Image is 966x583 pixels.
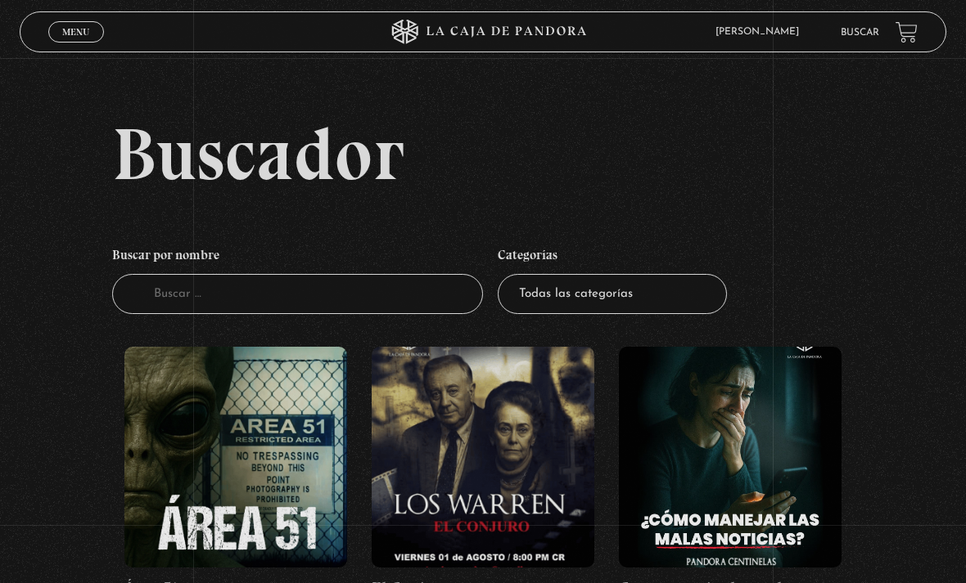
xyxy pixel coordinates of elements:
h4: Buscar por nombre [112,240,483,274]
h4: Categorías [498,240,727,274]
a: Buscar [841,28,879,38]
a: View your shopping cart [896,21,918,43]
span: Cerrar [57,41,96,52]
span: Menu [62,27,89,37]
h2: Buscador [112,117,947,191]
span: [PERSON_NAME] [707,27,815,37]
